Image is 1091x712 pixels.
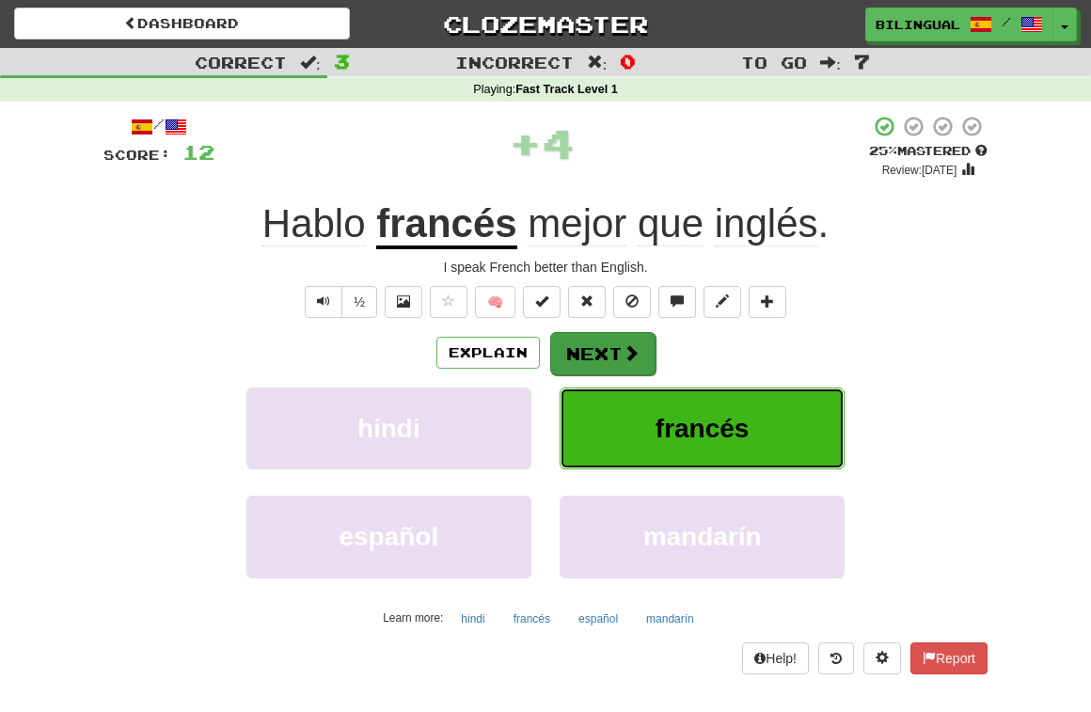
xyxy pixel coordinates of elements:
[385,286,422,318] button: Show image (alt+x)
[638,201,704,246] span: que
[339,522,438,551] span: español
[643,522,762,551] span: mandarín
[515,83,618,96] strong: Fast Track Level 1
[517,201,830,246] span: .
[14,8,350,40] a: Dashboard
[451,605,495,633] button: hindi
[818,642,854,674] button: Round history (alt+y)
[503,605,561,633] button: francés
[430,286,467,318] button: Favorite sentence (alt+f)
[869,143,897,158] span: 25 %
[262,201,366,246] span: Hablo
[542,119,575,166] span: 4
[587,55,608,71] span: :
[246,496,531,578] button: español
[620,50,636,72] span: 0
[882,164,957,177] small: Review: [DATE]
[103,258,988,277] div: I speak French better than English.
[749,286,786,318] button: Add to collection (alt+a)
[1002,15,1011,28] span: /
[103,147,171,163] span: Score:
[528,201,626,246] span: mejor
[103,115,214,138] div: /
[613,286,651,318] button: Ignore sentence (alt+i)
[376,201,516,249] u: francés
[378,8,714,40] a: Clozemaster
[246,388,531,469] button: hindi
[195,53,287,71] span: Correct
[334,50,350,72] span: 3
[301,286,377,318] div: Text-to-speech controls
[715,201,818,246] span: inglés
[656,414,750,443] span: francés
[182,140,214,164] span: 12
[383,611,443,625] small: Learn more:
[455,53,574,71] span: Incorrect
[509,115,542,171] span: +
[560,496,845,578] button: mandarín
[475,286,515,318] button: 🧠
[568,605,628,633] button: español
[869,143,988,160] div: Mastered
[910,642,988,674] button: Report
[704,286,741,318] button: Edit sentence (alt+d)
[741,53,807,71] span: To go
[865,8,1053,41] a: bilingual /
[876,16,960,33] span: bilingual
[742,642,809,674] button: Help!
[550,332,656,375] button: Next
[568,286,606,318] button: Reset to 0% Mastered (alt+r)
[305,286,342,318] button: Play sentence audio (ctl+space)
[300,55,321,71] span: :
[658,286,696,318] button: Discuss sentence (alt+u)
[560,388,845,469] button: francés
[820,55,841,71] span: :
[854,50,870,72] span: 7
[357,414,420,443] span: hindi
[636,605,704,633] button: mandarín
[523,286,561,318] button: Set this sentence to 100% Mastered (alt+m)
[436,337,540,369] button: Explain
[341,286,377,318] button: ½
